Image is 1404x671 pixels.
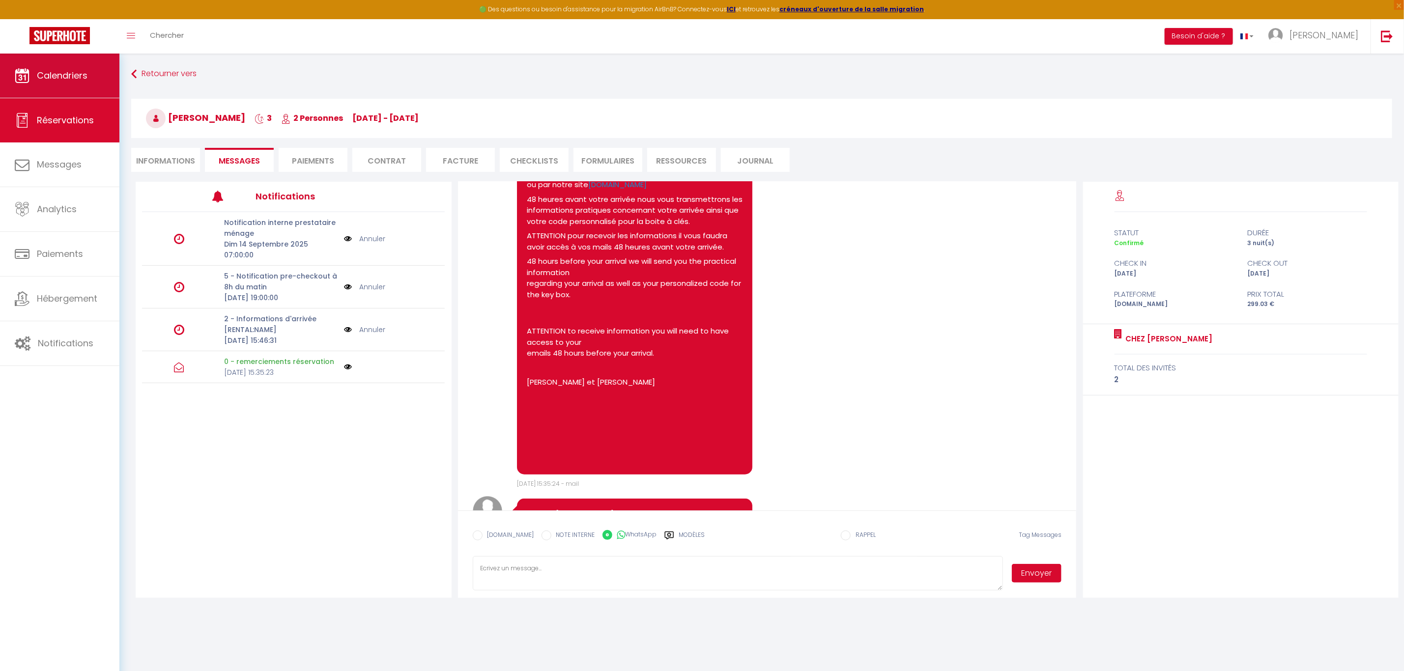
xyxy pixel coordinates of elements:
div: durée [1241,227,1374,239]
iframe: Chat [1362,627,1397,664]
p: 0 - remerciements réservation [224,356,338,367]
span: [PERSON_NAME] [1289,29,1358,41]
span: Hébergement [37,292,97,305]
img: Super Booking [29,27,90,44]
p: ATTENTION pour recevoir les informations il vous faudra avoir accès à vos mails 48 heures avant v... [527,230,743,252]
p: Notification interne prestataire ménage [224,217,338,239]
a: Retourner vers [131,65,1392,83]
button: Ouvrir le widget de chat LiveChat [8,4,37,33]
label: NOTE INTERNE [551,531,595,541]
span: Analytics [37,203,77,215]
li: Paiements [279,148,347,172]
p: [PERSON_NAME] et [PERSON_NAME] [527,377,743,388]
span: [DATE] 15:35:24 - mail [517,479,579,488]
p: ATTENTION to receive information you will need to have access to your emails 48 hours before your... [527,326,743,359]
div: 2 [1115,374,1367,386]
span: Messages [219,155,260,167]
p: Dim 14 Septembre 2025 07:00:00 [224,239,338,260]
img: logout [1381,30,1393,42]
a: Annuler [359,281,385,292]
span: Paiements [37,248,83,260]
img: NO IMAGE [344,281,352,292]
div: 3 nuit(s) [1241,239,1374,248]
span: [DATE] - [DATE] [352,112,419,124]
p: 2 - Informations d'arrivée [RENTAL:NAME] [224,313,338,335]
div: statut [1108,227,1241,239]
div: [DATE] [1108,269,1241,279]
div: total des invités [1115,362,1367,374]
li: Contrat [352,148,421,172]
div: check out [1241,257,1374,269]
li: Facture [426,148,495,172]
a: Annuler [359,324,385,335]
p: 48 heures avant votre arrivée nous vous transmettrons les informations pratiques concernant votre... [527,194,743,227]
button: Besoin d'aide ? [1165,28,1233,45]
li: Informations [131,148,200,172]
li: Ressources [647,148,716,172]
img: ... [1268,28,1283,43]
div: [DOMAIN_NAME] [1108,300,1241,309]
li: FORMULAIRES [573,148,642,172]
label: RAPPEL [851,531,876,541]
span: Calendriers [37,69,87,82]
img: avatar.png [473,496,502,526]
li: Journal [721,148,790,172]
span: 3 [255,112,272,124]
img: NO IMAGE [344,233,352,244]
div: [DATE] [1241,269,1374,279]
span: [PERSON_NAME] [146,112,245,124]
span: Messages [37,158,82,170]
p: [DATE] 15:35:23 [224,367,338,378]
p: 48 hours before your arrival we will send you the practical information regarding your arrival as... [527,256,743,300]
a: ICI [727,5,736,13]
span: Tag Messages [1019,531,1061,539]
span: Confirmé [1115,239,1144,247]
button: Envoyer [1012,564,1062,583]
div: Prix total [1241,288,1374,300]
p: ou par notre site [527,179,743,191]
div: check in [1108,257,1241,269]
a: Chez [PERSON_NAME] [1122,333,1213,345]
li: CHECKLISTS [500,148,569,172]
img: NO IMAGE [344,363,352,371]
p: 5 - Notification pre-checkout à 8h du matin [224,271,338,292]
label: Modèles [679,531,705,548]
span: 2 Personnes [281,112,343,124]
a: créneaux d'ouverture de la salle migration [779,5,924,13]
p: [DATE] 19:00:00 [224,292,338,303]
a: Chercher [143,19,191,54]
h3: Notifications [256,185,382,207]
label: WhatsApp [612,530,657,541]
a: [DOMAIN_NAME] [588,179,647,190]
a: Annuler [359,233,385,244]
img: NO IMAGE [344,324,352,335]
div: Plateforme [1108,288,1241,300]
a: ... [PERSON_NAME] [1261,19,1371,54]
span: Notifications [38,337,93,349]
span: Réservations [37,114,94,126]
p: [DATE] 15:46:31 [224,335,338,346]
label: [DOMAIN_NAME] [483,531,534,541]
span: Chercher [150,30,184,40]
div: 299.03 € [1241,300,1374,309]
